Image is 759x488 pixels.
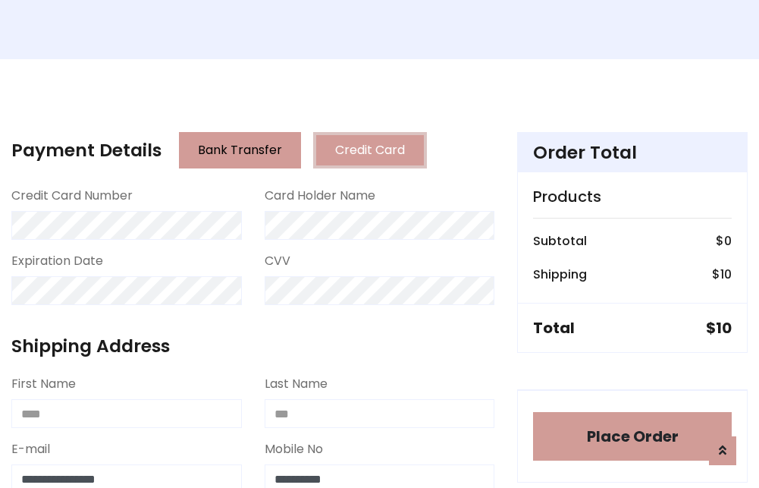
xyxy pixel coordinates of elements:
[533,319,575,337] h5: Total
[720,266,732,283] span: 10
[179,132,301,168] button: Bank Transfer
[265,440,323,458] label: Mobile No
[265,375,328,393] label: Last Name
[11,187,133,205] label: Credit Card Number
[533,234,587,248] h6: Subtotal
[11,375,76,393] label: First Name
[265,187,375,205] label: Card Holder Name
[712,267,732,282] h6: $
[11,252,103,270] label: Expiration Date
[533,412,732,461] button: Place Order
[11,440,50,458] label: E-mail
[716,234,732,248] h6: $
[533,142,732,163] h4: Order Total
[11,335,494,357] h4: Shipping Address
[706,319,732,337] h5: $
[716,317,732,338] span: 10
[724,232,732,250] span: 0
[265,252,290,270] label: CVV
[313,132,427,168] button: Credit Card
[11,140,162,161] h4: Payment Details
[533,187,732,206] h5: Products
[533,267,587,282] h6: Shipping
